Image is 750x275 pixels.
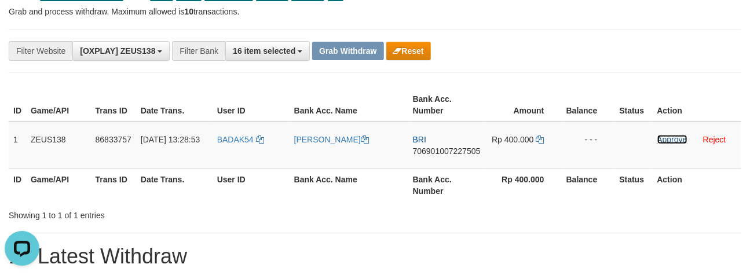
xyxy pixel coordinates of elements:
h1: 15 Latest Withdraw [9,245,741,268]
td: 1 [9,122,26,169]
button: 16 item selected [225,41,310,61]
button: Grab Withdraw [312,42,383,60]
span: 16 item selected [233,46,295,56]
th: Date Trans. [136,168,213,201]
th: User ID [213,168,290,201]
th: Bank Acc. Number [408,168,485,201]
div: Showing 1 to 1 of 1 entries [9,205,304,221]
a: [PERSON_NAME] [294,135,369,144]
span: Rp 400.000 [492,135,533,144]
th: Status [615,168,653,201]
div: Filter Bank [172,41,225,61]
a: Approve [657,135,687,144]
span: [OXPLAY] ZEUS138 [80,46,155,56]
td: - - - [562,122,615,169]
div: Filter Website [9,41,72,61]
button: Open LiveChat chat widget [5,5,39,39]
th: Date Trans. [136,89,213,122]
a: Reject [703,135,726,144]
td: ZEUS138 [26,122,91,169]
a: BADAK54 [217,135,264,144]
th: Balance [562,89,615,122]
button: [OXPLAY] ZEUS138 [72,41,170,61]
span: BADAK54 [217,135,254,144]
th: Bank Acc. Name [290,89,408,122]
th: Amount [485,89,562,122]
th: Action [653,89,741,122]
th: Balance [562,168,615,201]
th: Rp 400.000 [485,168,562,201]
th: User ID [213,89,290,122]
button: Reset [386,42,431,60]
th: Status [615,89,653,122]
th: Bank Acc. Name [290,168,408,201]
th: Action [653,168,741,201]
th: ID [9,168,26,201]
span: 86833757 [96,135,131,144]
span: Copy 706901007227505 to clipboard [413,146,481,156]
th: Trans ID [91,89,136,122]
th: Game/API [26,168,91,201]
th: ID [9,89,26,122]
th: Bank Acc. Number [408,89,485,122]
a: Copy 400000 to clipboard [536,135,544,144]
strong: 10 [184,7,193,16]
th: Game/API [26,89,91,122]
span: BRI [413,135,426,144]
th: Trans ID [91,168,136,201]
p: Grab and process withdraw. Maximum allowed is transactions. [9,6,741,17]
span: [DATE] 13:28:53 [141,135,200,144]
